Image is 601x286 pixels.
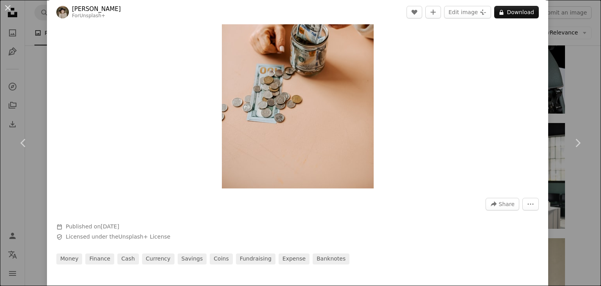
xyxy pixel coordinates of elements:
button: Share this image [486,198,519,210]
a: [PERSON_NAME] [72,5,121,13]
a: cash [117,253,139,264]
a: expense [279,253,309,264]
button: Like [407,6,422,18]
a: Unsplash+ License [119,234,171,240]
a: finance [85,253,114,264]
a: savings [178,253,207,264]
button: Add to Collection [425,6,441,18]
button: Edit image [444,6,491,18]
button: More Actions [522,198,539,210]
a: fundraising [236,253,275,264]
a: money [56,253,82,264]
time: April 17, 2023 at 2:31:06 PM GMT+5:30 [101,223,119,230]
a: Next [554,105,601,181]
div: For [72,13,121,19]
span: Published on [66,223,119,230]
button: Download [494,6,539,18]
a: coins [210,253,232,264]
span: Licensed under the [66,233,170,241]
a: currency [142,253,175,264]
a: Unsplash+ [79,13,105,18]
img: Go to Kateryna Hliznitsova's profile [56,6,69,18]
a: banknotes [313,253,349,264]
span: Share [499,198,515,210]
